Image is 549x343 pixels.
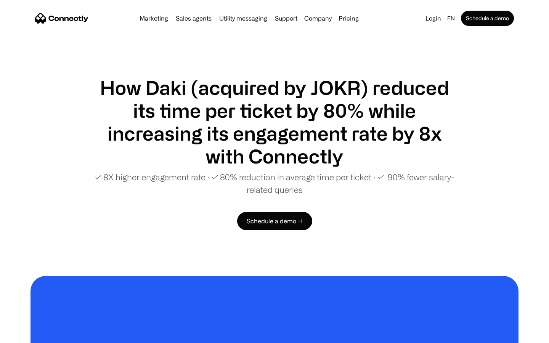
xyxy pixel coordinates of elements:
[136,15,171,21] a: Marketing
[447,13,455,24] div: en
[91,171,457,196] p: ✓ 8X higher engagement rate ∙ ✓ 80% reduction in average time per ticket ∙ ✓ 90% fewer salary-rel...
[335,15,362,21] a: Pricing
[272,15,300,21] a: Support
[216,15,270,21] a: Utility messaging
[173,15,215,21] a: Sales agents
[304,13,332,24] div: Company
[461,11,514,26] a: Schedule a demo
[422,13,444,24] a: Login
[8,329,46,340] aside: Language selected: English
[237,212,312,230] a: Schedule a demo →
[15,330,46,340] ul: Language list
[91,76,457,168] h1: How Daki (acquired by JOKR) reduced its time per ticket by 80% while increasing its engagement ra...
